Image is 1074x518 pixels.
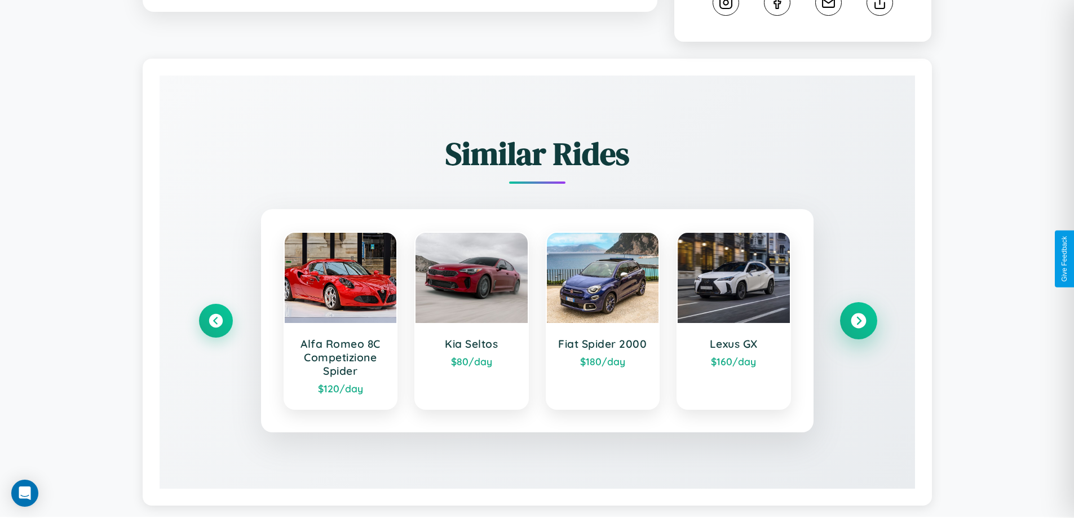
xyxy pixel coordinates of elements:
div: $ 120 /day [296,382,386,395]
div: Open Intercom Messenger [11,480,38,507]
div: Give Feedback [1060,236,1068,282]
div: $ 160 /day [689,355,779,368]
div: $ 80 /day [427,355,516,368]
h2: Similar Rides [199,132,876,175]
h3: Kia Seltos [427,337,516,351]
div: $ 180 /day [558,355,648,368]
h3: Lexus GX [689,337,779,351]
a: Fiat Spider 2000$180/day [546,232,660,410]
a: Lexus GX$160/day [677,232,791,410]
a: Alfa Romeo 8C Competizione Spider$120/day [284,232,398,410]
h3: Fiat Spider 2000 [558,337,648,351]
h3: Alfa Romeo 8C Competizione Spider [296,337,386,378]
a: Kia Seltos$80/day [414,232,529,410]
